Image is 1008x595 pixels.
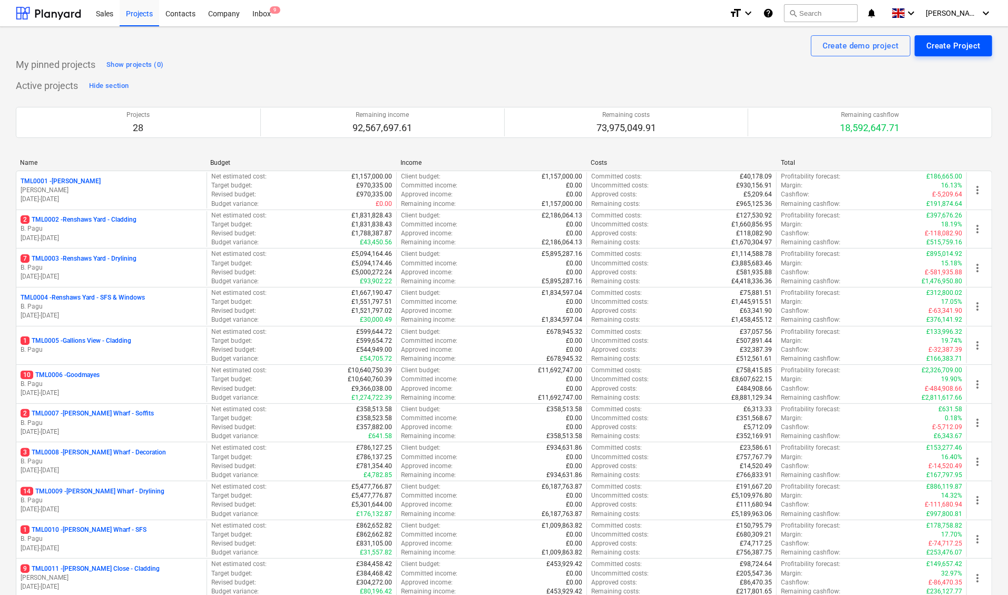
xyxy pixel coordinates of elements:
[922,277,962,286] p: £1,476,950.80
[736,384,772,393] p: £484,908.66
[21,525,146,534] p: TML0010 - [PERSON_NAME] Wharf - SFS
[781,336,803,345] p: Margin :
[211,375,252,384] p: Target budget :
[211,366,267,375] p: Net estimated cost :
[596,122,656,134] p: 73,975,049.91
[840,111,900,120] p: Remaining cashflow
[781,277,840,286] p: Remaining cashflow :
[736,336,772,345] p: £507,891.44
[542,200,582,209] p: £1,157,000.00
[401,405,441,414] p: Client budget :
[926,9,978,17] span: [PERSON_NAME]
[351,259,392,268] p: £5,094,174.46
[351,172,392,181] p: £1,157,000.00
[591,190,637,199] p: Approved costs :
[781,238,840,247] p: Remaining cashflow :
[401,366,441,375] p: Client budget :
[401,345,453,354] p: Approved income :
[351,297,392,306] p: £1,551,797.51
[401,172,441,181] p: Client budget :
[401,190,453,199] p: Approved income :
[401,375,457,384] p: Committed income :
[401,384,453,393] p: Approved income :
[351,384,392,393] p: £9,366,038.00
[781,289,840,297] p: Profitability forecast :
[926,172,962,181] p: £186,665.00
[736,354,772,363] p: £512,561.61
[542,277,582,286] p: £5,895,287.16
[866,7,877,19] i: notifications
[21,525,30,534] span: 1
[21,336,30,345] span: 1
[351,220,392,229] p: £1,831,838.43
[211,405,267,414] p: Net estimated cost :
[401,297,457,306] p: Committed income :
[731,315,772,324] p: £1,458,455.12
[736,211,772,220] p: £127,530.92
[21,409,154,418] p: TML0007 - [PERSON_NAME] Wharf - Soffits
[21,371,202,398] div: 10TML0006 -GoodmayesB. Pagu[DATE]-[DATE]
[591,211,642,220] p: Committed costs :
[353,111,412,120] p: Remaining income
[781,328,840,336] p: Profitability forecast :
[591,366,642,375] p: Committed costs :
[971,223,984,235] span: more_vert
[941,375,962,384] p: 19.90%
[781,159,963,166] div: Total
[401,181,457,190] p: Committed income :
[781,375,803,384] p: Margin :
[781,211,840,220] p: Profitability forecast :
[356,336,392,345] p: £599,654.72
[21,419,202,428] p: B. Pagu
[21,409,202,436] div: 2TML0007 -[PERSON_NAME] Wharf - SoffitsB. Pagu[DATE]-[DATE]
[89,80,129,92] div: Hide section
[941,259,962,268] p: 15.18%
[731,220,772,229] p: £1,660,856.95
[21,573,202,582] p: [PERSON_NAME]
[360,354,392,363] p: £54,705.72
[731,250,772,259] p: £1,114,588.78
[21,254,202,281] div: 7TML0003 -Renshaws Yard - DryliningB. Pagu[DATE]-[DATE]
[546,328,582,336] p: £678,945.32
[731,277,772,286] p: £4,418,336.36
[566,306,582,315] p: £0.00
[781,315,840,324] p: Remaining cashflow :
[21,272,202,281] p: [DATE] - [DATE]
[781,220,803,229] p: Margin :
[915,35,992,56] button: Create Project
[941,297,962,306] p: 17.05%
[211,268,256,277] p: Revised budget :
[971,533,984,546] span: more_vert
[21,466,202,475] p: [DATE] - [DATE]
[211,172,267,181] p: Net estimated cost :
[21,263,202,272] p: B. Pagu
[21,224,202,233] p: B. Pagu
[566,384,582,393] p: £0.00
[566,181,582,190] p: £0.00
[401,268,453,277] p: Approved income :
[781,268,809,277] p: Cashflow :
[351,211,392,220] p: £1,831,828.43
[376,200,392,209] p: £0.00
[926,238,962,247] p: £515,759.16
[591,200,640,209] p: Remaining costs :
[21,371,100,380] p: TML0006 - Goodmayes
[591,289,642,297] p: Committed costs :
[971,455,984,468] span: more_vert
[740,289,772,297] p: £75,881.51
[351,393,392,402] p: £1,274,722.39
[566,268,582,277] p: £0.00
[21,336,202,354] div: 1TML0005 -Gallions View - CladdingB. Pagu
[926,200,962,209] p: £191,874.64
[566,259,582,268] p: £0.00
[21,564,30,573] span: 9
[731,238,772,247] p: £1,670,304.97
[591,328,642,336] p: Committed costs :
[21,380,202,389] p: B. Pagu
[21,534,202,543] p: B. Pagu
[211,238,259,247] p: Budget variance :
[566,220,582,229] p: £0.00
[21,448,166,457] p: TML0008 - [PERSON_NAME] Wharf - Decoration
[351,306,392,315] p: £1,521,797.02
[351,268,392,277] p: £5,000,272.24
